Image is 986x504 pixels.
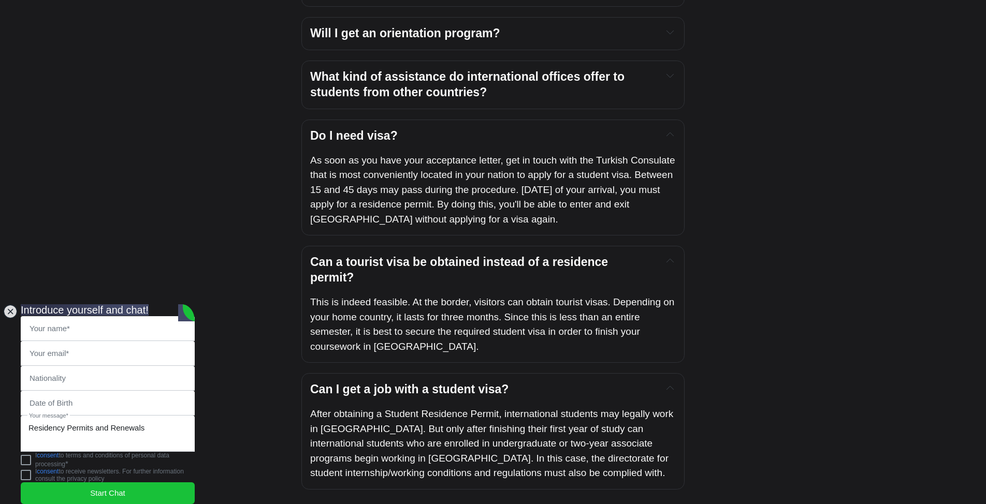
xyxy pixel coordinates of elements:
span: As soon as you have your acceptance letter, get in touch with the Turkish Consulate that is most ... [310,155,678,225]
span: Can a tourist visa be obtained instead of a residence permit? [310,255,612,284]
span: After obtaining a Student Residence Permit, international students may legally work in [GEOGRAPHI... [310,408,676,478]
button: Expand toggle to read content [664,69,676,82]
button: Expand toggle to read content [664,382,676,394]
span: Start Chat [90,487,125,499]
button: Expand toggle to read content [664,26,676,38]
jdiv: I to terms and conditions of personal data processing [35,452,169,468]
span: Will I get an orientation program? [310,26,500,40]
button: Expand toggle to read content [664,255,676,267]
a: consent [37,452,59,459]
span: Do I need visa? [310,129,398,142]
span: What kind of assistance do international offices offer to students from other countries? [310,70,628,99]
input: DD/MM/YYYY [21,391,194,415]
button: Expand toggle to read content [664,128,676,141]
jdiv: I to receive newsletters. For further information consult the privacy policy [35,468,184,482]
span: This is indeed feasible. At the border, visitors can obtain tourist visas. Depending on your home... [310,297,677,352]
span: Can I get a job with a student visa? [310,382,509,396]
a: consent [37,468,59,475]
